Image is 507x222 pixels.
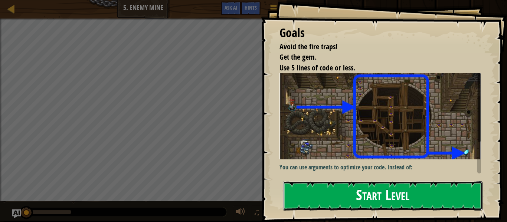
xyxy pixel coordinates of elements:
button: Ask AI [221,1,241,15]
li: Use 5 lines of code or less. [270,63,479,73]
button: Adjust volume [233,205,248,221]
p: You can use arguments to optimize your code. Instead of: [279,163,481,172]
li: Avoid the fire traps! [270,42,479,52]
span: ♫ [253,206,261,218]
img: Enemy mine [279,73,481,159]
li: Get the gem. [270,52,479,63]
button: Ask AI [12,209,21,218]
button: Start Level [283,181,483,211]
span: Use 5 lines of code or less. [279,63,355,73]
span: Get the gem. [279,52,317,62]
button: ♫ [252,205,264,221]
span: Avoid the fire traps! [279,42,337,52]
span: Hints [245,4,257,11]
div: Goals [279,24,481,42]
span: Ask AI [225,4,237,11]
